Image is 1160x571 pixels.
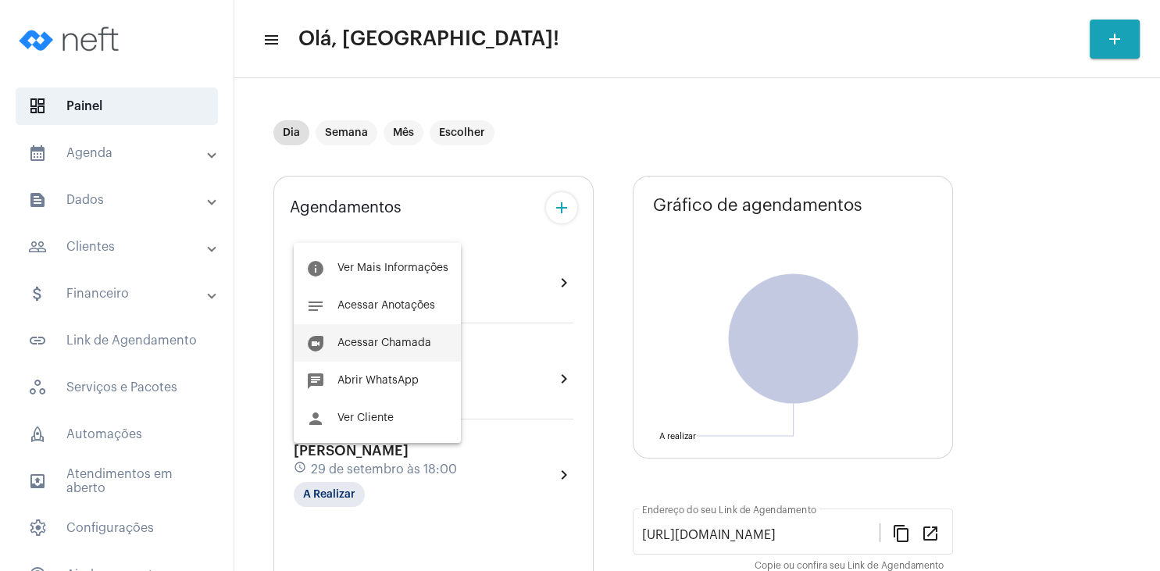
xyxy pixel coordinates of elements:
mat-icon: chat [306,372,325,391]
mat-icon: person [306,409,325,428]
span: Acessar Chamada [337,337,431,348]
span: Acessar Anotações [337,300,435,311]
span: Abrir WhatsApp [337,375,419,386]
mat-icon: duo [306,334,325,353]
mat-icon: info [306,259,325,278]
span: Ver Cliente [337,412,394,423]
mat-icon: notes [306,297,325,316]
span: Ver Mais Informações [337,262,448,273]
